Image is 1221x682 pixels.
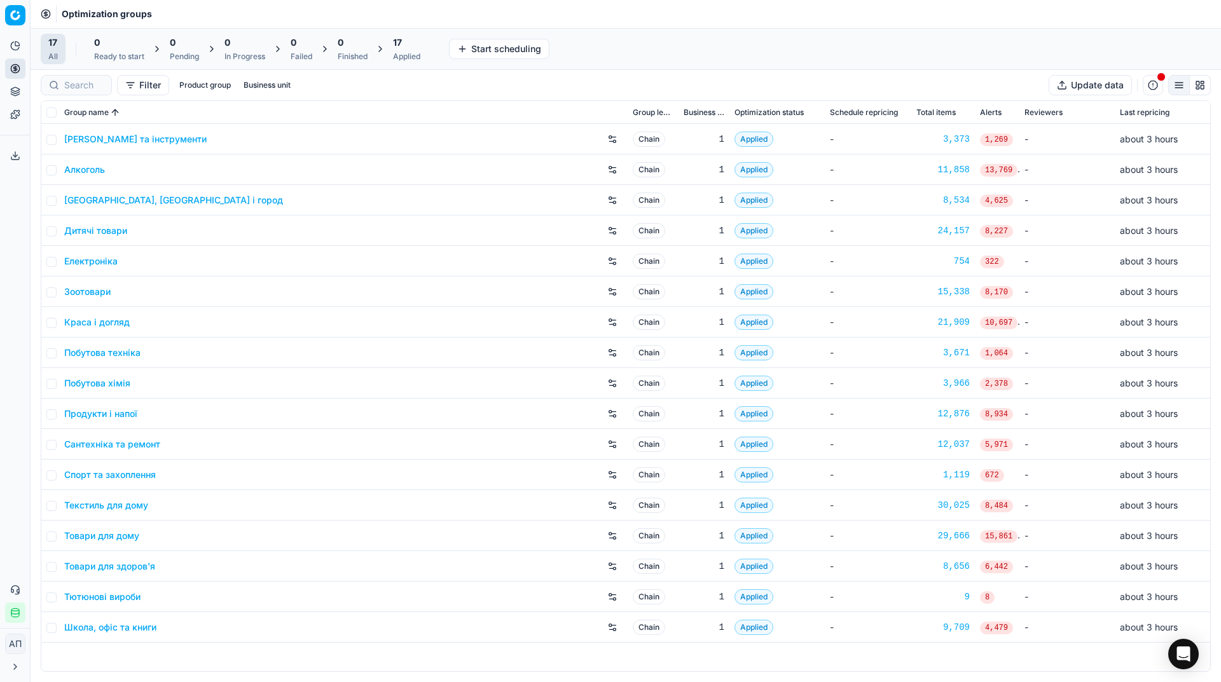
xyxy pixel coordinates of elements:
[980,164,1018,177] span: 13,769
[735,620,773,635] span: Applied
[291,51,312,62] div: Failed
[64,255,118,268] a: Електроніка
[1019,124,1115,154] td: -
[916,163,970,176] a: 11,858
[735,162,773,177] span: Applied
[916,133,970,146] a: 3,373
[64,107,109,118] span: Group name
[64,560,155,573] a: Товари для здоров'я
[633,467,665,482] span: Chain
[916,224,970,237] a: 24,157
[980,286,1013,299] span: 8,170
[825,185,911,215] td: -
[735,132,773,147] span: Applied
[735,193,773,208] span: Applied
[1120,439,1178,449] span: about 3 hours
[633,132,665,147] span: Chain
[1019,521,1115,551] td: -
[916,255,970,268] a: 754
[6,634,25,653] span: АП
[633,498,665,513] span: Chain
[633,376,665,391] span: Chain
[1120,347,1178,358] span: about 3 hours
[64,499,148,512] a: Текстиль для дому
[62,8,152,20] nav: breadcrumb
[825,429,911,460] td: -
[916,346,970,359] div: 3,671
[393,51,420,62] div: Applied
[916,621,970,634] a: 9,709
[825,551,911,582] td: -
[916,529,970,542] a: 29,666
[735,107,804,118] span: Optimization status
[916,285,970,298] a: 15,338
[684,560,724,573] div: 1
[916,499,970,512] a: 30,025
[916,194,970,207] div: 8,534
[980,107,1002,118] span: Alerts
[1120,469,1178,480] span: about 3 hours
[1120,256,1178,266] span: about 3 hours
[1120,500,1178,510] span: about 3 hours
[980,194,1013,207] span: 4,625
[64,194,283,207] a: [GEOGRAPHIC_DATA], [GEOGRAPHIC_DATA] і город
[224,51,265,62] div: In Progress
[980,469,1004,482] span: 672
[449,39,549,59] button: Start scheduling
[1019,582,1115,612] td: -
[1019,368,1115,399] td: -
[980,317,1018,329] span: 10,697
[1120,225,1178,236] span: about 3 hours
[684,377,724,390] div: 1
[64,590,141,603] a: Тютюнові вироби
[916,377,970,390] a: 3,966
[633,345,665,360] span: Chain
[170,51,199,62] div: Pending
[825,215,911,246] td: -
[980,347,1013,360] span: 1,064
[64,133,207,146] a: [PERSON_NAME] та інструменти
[1019,551,1115,582] td: -
[825,246,911,276] td: -
[64,163,105,176] a: Алкоголь
[94,51,144,62] div: Ready to start
[735,345,773,360] span: Applied
[735,406,773,421] span: Applied
[825,399,911,429] td: -
[633,284,665,299] span: Chain
[1168,639,1199,669] div: Open Intercom Messenger
[980,378,1013,390] span: 2,378
[1120,317,1178,327] span: about 3 hours
[64,285,111,298] a: Зоотовари
[64,438,160,451] a: Сантехніка та ремонт
[5,634,25,654] button: АП
[684,499,724,512] div: 1
[684,194,724,207] div: 1
[916,438,970,451] a: 12,037
[224,36,230,49] span: 0
[62,8,152,20] span: Optimization groups
[109,106,121,119] button: Sorted by Group name ascending
[980,530,1018,543] span: 15,861
[1019,276,1115,307] td: -
[684,529,724,542] div: 1
[1120,622,1178,632] span: about 3 hours
[980,439,1013,451] span: 5,971
[735,589,773,604] span: Applied
[291,36,296,49] span: 0
[916,407,970,420] a: 12,876
[633,193,665,208] span: Chain
[684,468,724,481] div: 1
[825,276,911,307] td: -
[684,163,724,176] div: 1
[916,560,970,573] div: 8,656
[735,315,773,330] span: Applied
[633,254,665,269] span: Chain
[980,591,995,604] span: 8
[735,437,773,452] span: Applied
[825,307,911,338] td: -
